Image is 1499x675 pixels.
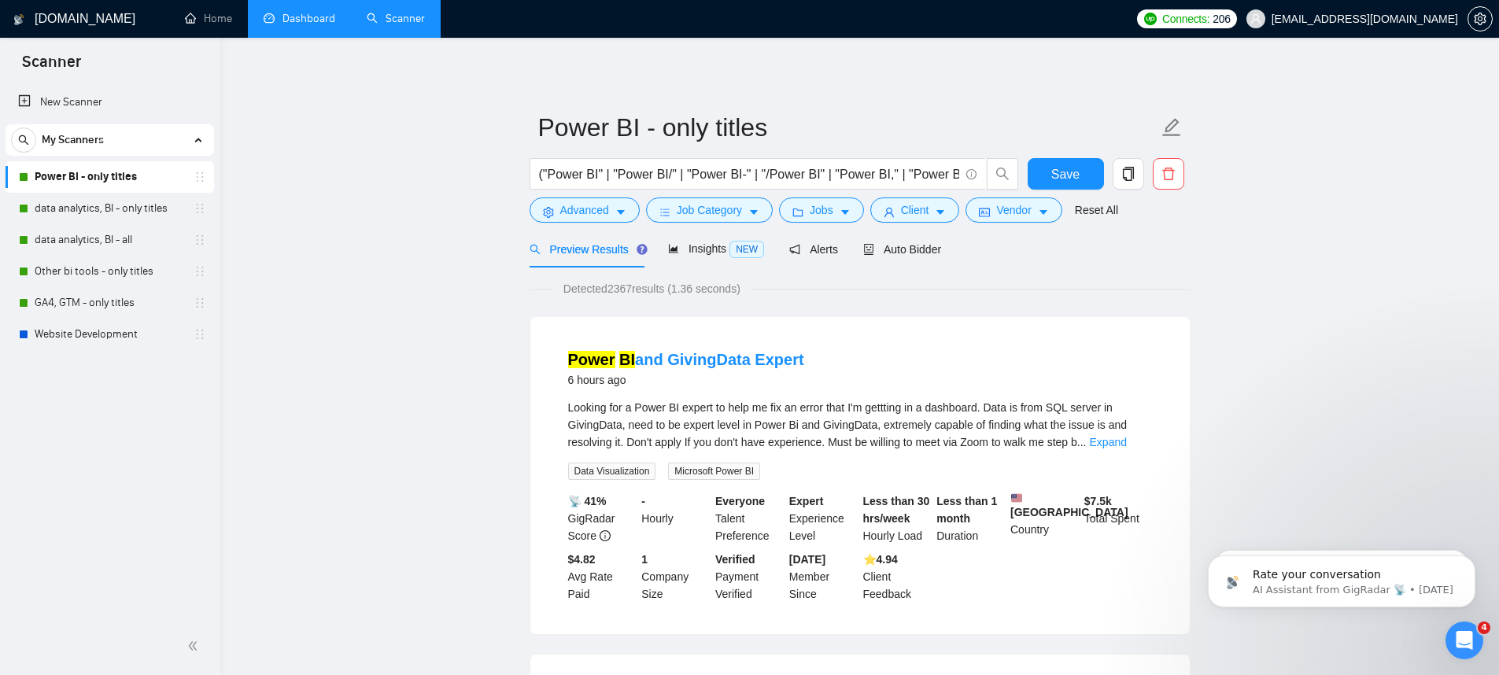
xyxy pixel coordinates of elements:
[1161,117,1182,138] span: edit
[13,7,24,32] img: logo
[789,495,824,507] b: Expert
[638,551,712,603] div: Company Size
[194,328,206,341] span: holder
[12,135,35,146] span: search
[1250,13,1261,24] span: user
[568,495,607,507] b: 📡 41%
[860,551,934,603] div: Client Feedback
[568,351,804,368] a: Power BIand GivingData Expert
[936,495,997,525] b: Less than 1 month
[1113,158,1144,190] button: copy
[860,492,934,544] div: Hourly Load
[35,224,184,256] a: data analytics, BI - all
[884,206,895,218] span: user
[568,371,804,389] div: 6 hours ago
[979,206,990,218] span: idcard
[1162,10,1209,28] span: Connects:
[715,495,765,507] b: Everyone
[748,206,759,218] span: caret-down
[789,243,838,256] span: Alerts
[863,495,930,525] b: Less than 30 hrs/week
[870,197,960,223] button: userClientcaret-down
[568,399,1152,451] div: Looking for a Power BI expert to help me fix an error that I'm gettting in a dashboard. Data is f...
[6,87,214,118] li: New Scanner
[18,87,201,118] a: New Scanner
[863,244,874,255] span: robot
[792,206,803,218] span: folder
[615,206,626,218] span: caret-down
[712,551,786,603] div: Payment Verified
[194,234,206,246] span: holder
[1084,495,1112,507] b: $ 7.5k
[935,206,946,218] span: caret-down
[1468,13,1492,25] span: setting
[1213,10,1230,28] span: 206
[779,197,864,223] button: folderJobscaret-down
[786,551,860,603] div: Member Since
[789,553,825,566] b: [DATE]
[863,553,898,566] b: ⭐️ 4.94
[863,243,941,256] span: Auto Bidder
[1468,13,1493,25] a: setting
[194,171,206,183] span: holder
[568,553,596,566] b: $4.82
[6,124,214,350] li: My Scanners
[1038,206,1049,218] span: caret-down
[668,243,679,254] span: area-chart
[646,197,773,223] button: barsJob Categorycaret-down
[1028,158,1104,190] button: Save
[539,164,959,184] input: Search Freelance Jobs...
[194,265,206,278] span: holder
[568,351,615,368] mark: Power
[530,244,541,255] span: search
[35,287,184,319] a: GA4, GTM - only titles
[35,319,184,350] a: Website Development
[1075,201,1118,219] a: Reset All
[568,401,1128,448] span: Looking for a Power BI expert to help me fix an error that I'm gettting in a dashboard. Data is f...
[264,12,335,25] a: dashboardDashboard
[600,530,611,541] span: info-circle
[194,202,206,215] span: holder
[901,201,929,219] span: Client
[988,167,1017,181] span: search
[35,161,184,193] a: Power BI - only titles
[619,351,635,368] mark: BI
[11,127,36,153] button: search
[187,638,203,654] span: double-left
[641,553,648,566] b: 1
[1081,492,1155,544] div: Total Spent
[965,197,1061,223] button: idcardVendorcaret-down
[560,201,609,219] span: Advanced
[635,242,649,256] div: Tooltip anchor
[42,124,104,156] span: My Scanners
[1154,167,1183,181] span: delete
[659,206,670,218] span: bars
[1144,13,1157,25] img: upwork-logo.png
[1077,436,1087,448] span: ...
[1051,164,1080,184] span: Save
[35,256,184,287] a: Other bi tools - only titles
[840,206,851,218] span: caret-down
[367,12,425,25] a: searchScanner
[565,551,639,603] div: Avg Rate Paid
[996,201,1031,219] span: Vendor
[9,50,94,83] span: Scanner
[668,242,764,255] span: Insights
[1113,167,1143,181] span: copy
[1007,492,1081,544] div: Country
[729,241,764,258] span: NEW
[1445,622,1483,659] iframe: Intercom live chat
[641,495,645,507] b: -
[786,492,860,544] div: Experience Level
[530,197,640,223] button: settingAdvancedcaret-down
[712,492,786,544] div: Talent Preference
[35,193,184,224] a: data analytics, BI - only titles
[715,553,755,566] b: Verified
[668,463,760,480] span: Microsoft Power BI
[789,244,800,255] span: notification
[185,12,232,25] a: homeHome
